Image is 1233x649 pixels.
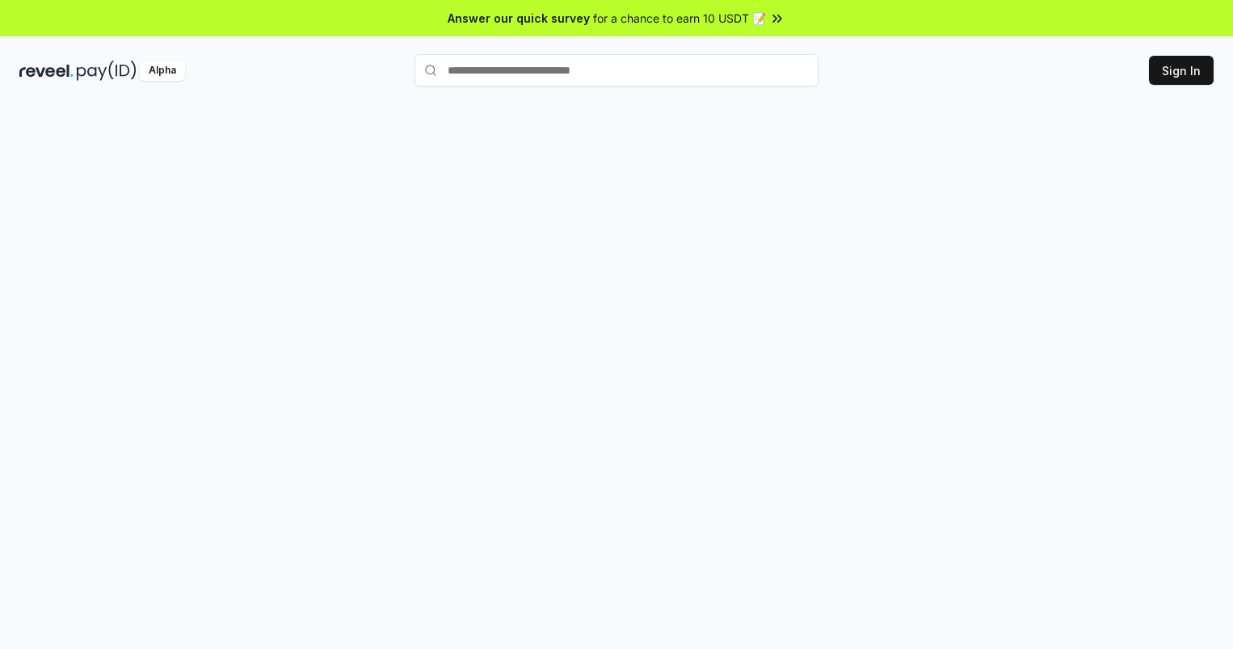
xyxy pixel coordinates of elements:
div: Alpha [140,61,185,81]
img: pay_id [77,61,137,81]
button: Sign In [1149,56,1214,85]
img: reveel_dark [19,61,74,81]
span: for a chance to earn 10 USDT 📝 [593,10,766,27]
span: Answer our quick survey [448,10,590,27]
